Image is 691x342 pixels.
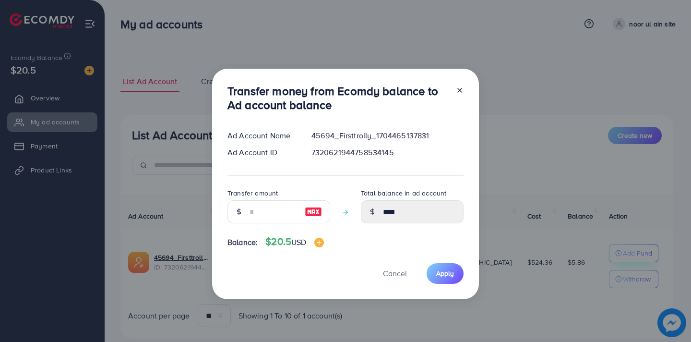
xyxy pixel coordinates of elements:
span: USD [291,237,306,247]
div: 45694_Firsttrolly_1704465137831 [304,130,471,141]
button: Cancel [371,263,419,284]
div: Ad Account Name [220,130,304,141]
span: Apply [436,269,454,278]
div: Ad Account ID [220,147,304,158]
div: 7320621944758534145 [304,147,471,158]
span: Balance: [227,237,258,248]
span: Cancel [383,268,407,279]
h4: $20.5 [265,236,323,248]
label: Total balance in ad account [361,188,446,198]
img: image [305,206,322,218]
label: Transfer amount [227,188,278,198]
button: Apply [427,263,464,284]
img: image [314,238,324,247]
h3: Transfer money from Ecomdy balance to Ad account balance [227,84,448,112]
